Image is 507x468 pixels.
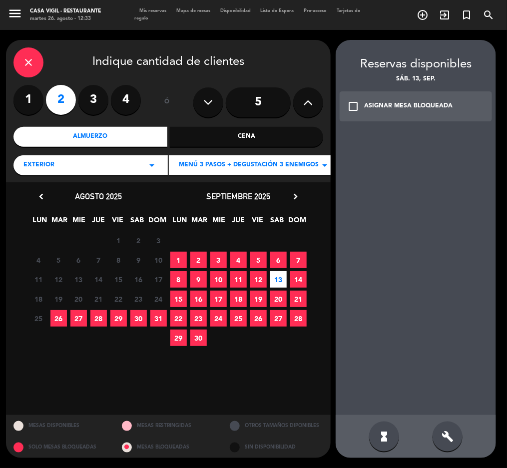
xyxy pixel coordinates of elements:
[110,291,127,307] span: 22
[347,100,359,112] i: check_box_outline_blank
[50,271,67,288] span: 12
[250,291,267,307] span: 19
[151,85,183,120] div: ó
[51,214,68,231] span: MAR
[417,9,429,21] i: add_circle_outline
[215,8,256,13] span: Disponibilidad
[90,310,107,327] span: 28
[210,271,227,288] span: 10
[50,310,67,327] span: 26
[170,330,187,346] span: 29
[222,415,331,437] div: OTROS TAMAÑOS DIPONIBLES
[290,252,307,268] span: 7
[461,9,473,21] i: turned_in_not
[290,271,307,288] span: 14
[250,252,267,268] span: 5
[110,271,127,288] span: 15
[70,252,87,268] span: 6
[171,8,215,13] span: Mapa de mesas
[250,310,267,327] span: 26
[190,252,207,268] span: 2
[230,271,247,288] span: 11
[336,55,496,74] div: Reservas disponibles
[130,310,147,327] span: 30
[22,56,34,68] i: close
[150,310,167,327] span: 31
[442,431,454,443] i: build
[230,214,247,231] span: JUE
[146,159,158,171] i: arrow_drop_down
[230,291,247,307] span: 18
[170,252,187,268] span: 1
[290,310,307,327] span: 28
[290,291,307,307] span: 21
[32,214,48,231] span: LUN
[46,85,76,115] label: 2
[50,252,67,268] span: 5
[30,291,47,307] span: 18
[250,271,267,288] span: 12
[111,85,141,115] label: 4
[290,191,301,202] i: chevron_right
[222,437,331,458] div: SIN DISPONIBILIDAD
[90,252,107,268] span: 7
[23,160,54,170] span: EXTERIOR
[150,232,167,249] span: 3
[256,8,299,13] span: Lista de Espera
[230,310,247,327] span: 25
[150,291,167,307] span: 24
[6,415,114,437] div: MESAS DISPONIBLES
[78,85,108,115] label: 3
[6,437,114,458] div: SOLO MESAS BLOQUEADAS
[170,310,187,327] span: 22
[170,271,187,288] span: 8
[110,232,127,249] span: 1
[134,8,171,13] span: Mis reservas
[50,291,67,307] span: 19
[190,291,207,307] span: 16
[30,15,101,22] div: martes 26. agosto - 12:33
[230,252,247,268] span: 4
[190,310,207,327] span: 23
[90,291,107,307] span: 21
[270,271,287,288] span: 13
[36,191,46,202] i: chevron_left
[270,291,287,307] span: 20
[191,214,208,231] span: MAR
[110,214,126,231] span: VIE
[149,214,165,231] span: DOM
[129,214,146,231] span: SAB
[250,214,266,231] span: VIE
[130,252,147,268] span: 9
[483,9,495,21] i: search
[90,271,107,288] span: 14
[269,214,286,231] span: SAB
[170,291,187,307] span: 15
[13,85,43,115] label: 1
[7,6,22,21] i: menu
[170,127,324,147] div: Cena
[190,330,207,346] span: 30
[30,252,47,268] span: 4
[30,310,47,327] span: 25
[130,291,147,307] span: 23
[150,271,167,288] span: 17
[211,214,227,231] span: MIE
[190,271,207,288] span: 9
[70,271,87,288] span: 13
[210,291,227,307] span: 17
[299,8,332,13] span: Pre-acceso
[378,431,390,443] i: hourglass_full
[75,191,122,201] span: agosto 2025
[110,310,127,327] span: 29
[206,191,270,201] span: septiembre 2025
[364,101,453,111] div: ASIGNAR MESA BLOQUEADA
[13,47,323,77] div: Indique cantidad de clientes
[130,271,147,288] span: 16
[114,437,223,458] div: MESAS BLOQUEADAS
[319,159,331,171] i: arrow_drop_down
[439,9,451,21] i: exit_to_app
[210,310,227,327] span: 24
[70,291,87,307] span: 20
[71,214,87,231] span: MIE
